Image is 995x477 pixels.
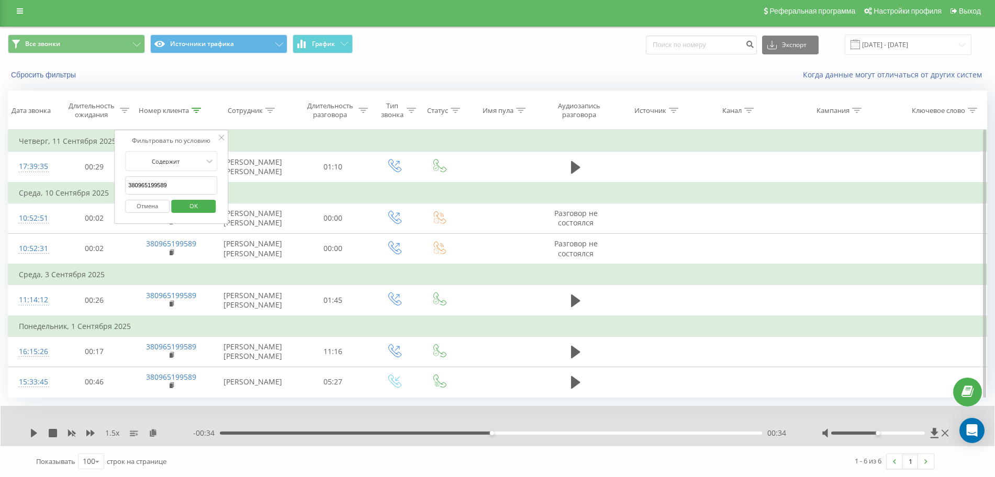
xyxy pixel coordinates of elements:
td: 00:00 [295,203,371,233]
span: Реферальная программа [769,7,855,15]
div: Open Intercom Messenger [959,418,985,443]
div: Длительность разговора [305,101,356,119]
td: Понедельник, 1 Сентября 2025 [8,316,987,337]
span: Показывать [36,457,75,466]
div: 10:52:51 [19,208,46,229]
div: 10:52:31 [19,238,46,259]
td: 00:02 [57,203,132,233]
button: Сбросить фильтры [8,70,81,79]
div: 100 [83,456,95,467]
div: 16:15:26 [19,342,46,362]
div: 15:33:45 [19,372,46,392]
td: 00:17 [57,336,132,367]
td: [PERSON_NAME] [PERSON_NAME] [210,285,295,316]
span: строк на странице [107,457,166,466]
td: 00:29 [57,152,132,183]
span: Разговор не состоялся [554,238,598,258]
div: Тип звонка [380,101,404,119]
td: Среда, 10 Сентября 2025 [8,183,987,203]
input: Введите значение [125,176,217,195]
a: 380965199589 [146,372,196,382]
td: 00:26 [57,285,132,316]
div: Accessibility label [490,431,494,435]
button: OK [171,200,216,213]
div: Канал [722,106,742,115]
td: 01:10 [295,152,371,183]
a: 380965199589 [146,342,196,351]
td: 00:02 [57,233,132,264]
button: Экспорт [762,36,819,54]
span: OK [179,198,208,214]
button: Отмена [125,200,170,213]
a: 380965199589 [146,238,196,248]
div: Кампания [817,106,849,115]
div: 11:14:12 [19,290,46,310]
td: [PERSON_NAME] [210,367,295,397]
td: 01:45 [295,285,371,316]
button: График [293,35,353,53]
span: Все звонки [25,40,60,48]
div: Фильтровать по условию [125,135,217,146]
td: [PERSON_NAME] [PERSON_NAME] [210,336,295,367]
td: Среда, 3 Сентября 2025 [8,264,987,285]
td: [PERSON_NAME] [PERSON_NAME] [210,152,295,183]
input: Поиск по номеру [646,36,757,54]
button: Все звонки [8,35,145,53]
div: 1 - 6 из 6 [855,456,881,466]
div: Длительность ожидания [66,101,117,119]
td: [PERSON_NAME] [PERSON_NAME] [210,233,295,264]
div: Дата звонка [12,106,51,115]
td: 00:00 [295,233,371,264]
div: Номер клиента [139,106,189,115]
td: Четверг, 11 Сентября 2025 [8,131,987,152]
span: - 00:34 [193,428,220,438]
a: 380965199589 [146,290,196,300]
span: 00:34 [767,428,786,438]
td: 11:16 [295,336,371,367]
span: График [312,40,335,48]
span: Разговор не состоялся [554,208,598,228]
span: Настройки профиля [874,7,942,15]
div: Сотрудник [228,106,263,115]
div: Аудиозапись разговора [549,101,610,119]
td: 00:46 [57,367,132,397]
button: Источники трафика [150,35,287,53]
div: Статус [427,106,448,115]
div: Имя пула [483,106,513,115]
div: Источник [634,106,666,115]
div: Ключевое слово [912,106,965,115]
div: Accessibility label [876,431,880,435]
a: 1 [902,454,918,469]
td: 05:27 [295,367,371,397]
span: 1.5 x [105,428,119,438]
a: Когда данные могут отличаться от других систем [803,70,987,79]
span: Выход [959,7,981,15]
div: 17:39:35 [19,156,46,177]
td: [PERSON_NAME] [PERSON_NAME] [210,203,295,233]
